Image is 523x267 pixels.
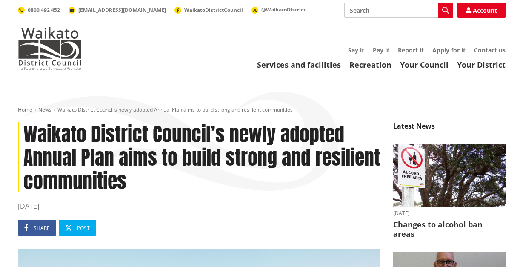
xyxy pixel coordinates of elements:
[59,220,96,236] a: Post
[393,144,506,239] a: [DATE] Changes to alcohol ban areas
[457,60,506,70] a: Your District
[251,6,306,13] a: @WaikatoDistrict
[457,3,506,18] a: Account
[393,220,506,238] h3: Changes to alcohol ban areas
[349,60,392,70] a: Recreation
[474,46,506,54] a: Contact us
[57,106,293,113] span: Waikato District Council’s newly adopted Annual Plan aims to build strong and resilient communities
[28,6,60,14] span: 0800 492 452
[261,6,306,13] span: @WaikatoDistrict
[257,60,341,70] a: Services and facilities
[348,46,364,54] a: Say it
[34,224,50,232] span: Share
[77,224,90,232] span: Post
[78,6,166,14] span: [EMAIL_ADDRESS][DOMAIN_NAME]
[393,122,506,135] h5: Latest News
[184,6,243,14] span: WaikatoDistrictCouncil
[18,27,82,70] img: Waikato District Council - Te Kaunihera aa Takiwaa o Waikato
[18,220,56,236] a: Share
[174,6,243,14] a: WaikatoDistrictCouncil
[393,144,506,207] img: Alcohol Control Bylaw adopted - August 2025 (2)
[373,46,389,54] a: Pay it
[432,46,466,54] a: Apply for it
[344,3,453,18] input: Search input
[69,6,166,14] a: [EMAIL_ADDRESS][DOMAIN_NAME]
[18,201,380,211] time: [DATE]
[38,106,51,113] a: News
[18,106,32,113] a: Home
[398,46,424,54] a: Report it
[18,106,506,114] nav: breadcrumb
[400,60,449,70] a: Your Council
[393,211,506,216] time: [DATE]
[18,122,380,193] h1: Waikato District Council’s newly adopted Annual Plan aims to build strong and resilient communities
[18,6,60,14] a: 0800 492 452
